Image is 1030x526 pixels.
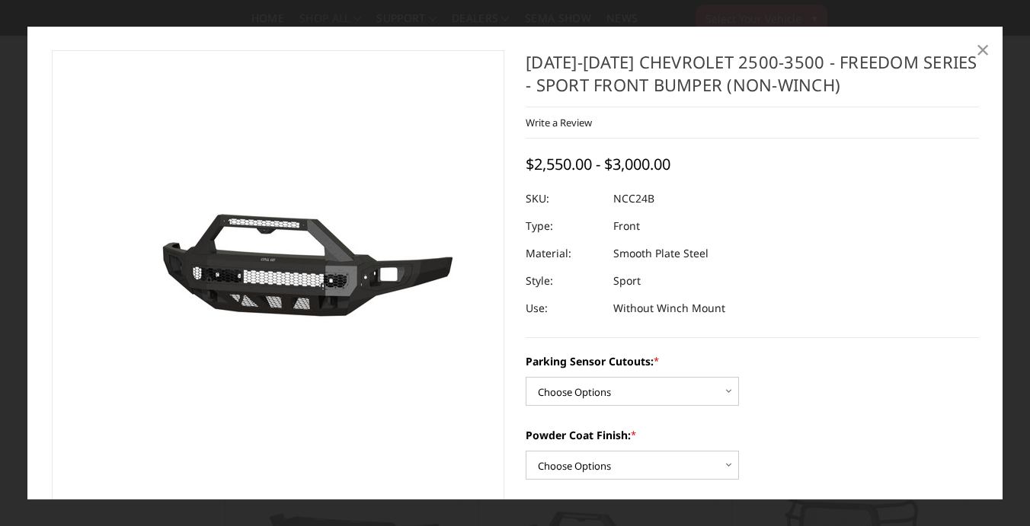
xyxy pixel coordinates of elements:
[526,212,602,240] dt: Type:
[613,185,654,212] dd: NCC24B
[526,185,602,212] dt: SKU:
[526,116,592,129] a: Write a Review
[613,295,725,322] dd: Without Winch Mount
[526,154,670,174] span: $2,550.00 - $3,000.00
[526,50,979,107] h1: [DATE]-[DATE] Chevrolet 2500-3500 - Freedom Series - Sport Front Bumper (non-winch)
[526,353,979,369] label: Parking Sensor Cutouts:
[976,33,990,65] span: ×
[526,267,602,295] dt: Style:
[613,212,640,240] dd: Front
[526,240,602,267] dt: Material:
[971,37,995,62] a: Close
[526,295,602,322] dt: Use:
[613,240,709,267] dd: Smooth Plate Steel
[52,50,505,507] a: 2024-2025 Chevrolet 2500-3500 - Freedom Series - Sport Front Bumper (non-winch)
[526,427,979,443] label: Powder Coat Finish:
[613,267,641,295] dd: Sport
